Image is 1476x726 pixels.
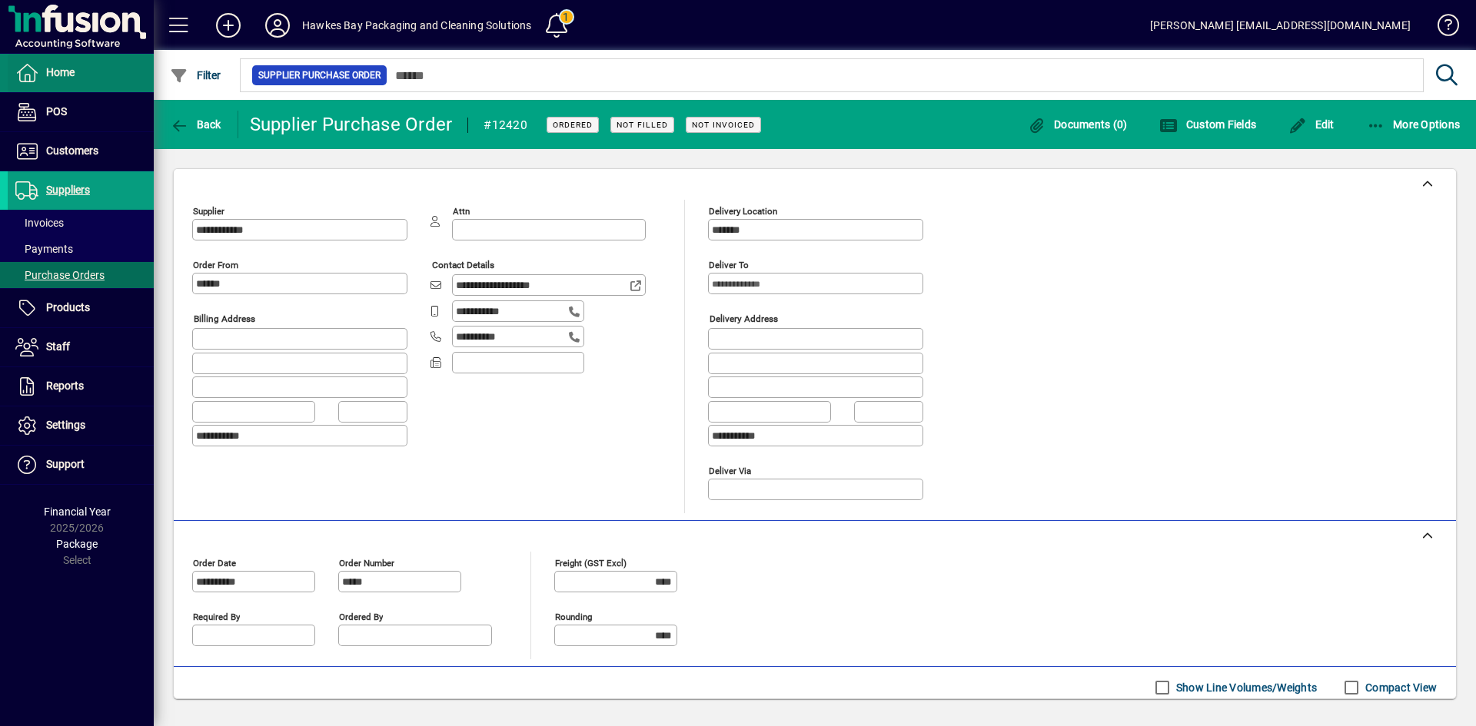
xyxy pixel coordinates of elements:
[1288,118,1335,131] span: Edit
[8,367,154,406] a: Reports
[709,206,777,217] mat-label: Delivery Location
[46,301,90,313] span: Products
[253,12,302,39] button: Profile
[1363,111,1464,138] button: More Options
[484,113,527,138] div: #12420
[8,289,154,327] a: Products
[339,611,383,622] mat-label: Ordered by
[8,328,154,366] a: Staff
[555,557,627,568] mat-label: Freight (GST excl)
[204,12,253,39] button: Add
[193,206,224,217] mat-label: Supplier
[1150,13,1411,38] div: [PERSON_NAME] [EMAIL_ADDRESS][DOMAIN_NAME]
[56,538,98,550] span: Package
[8,406,154,445] a: Settings
[46,340,70,353] span: Staff
[166,61,225,89] button: Filter
[46,458,85,470] span: Support
[193,557,236,568] mat-label: Order date
[170,118,221,131] span: Back
[166,111,225,138] button: Back
[302,13,532,38] div: Hawkes Bay Packaging and Cleaning Solutions
[339,557,394,568] mat-label: Order number
[46,419,85,431] span: Settings
[193,611,240,622] mat-label: Required by
[709,465,751,476] mat-label: Deliver via
[1362,680,1437,695] label: Compact View
[1028,118,1128,131] span: Documents (0)
[555,611,592,622] mat-label: Rounding
[193,260,238,270] mat-label: Order from
[617,120,668,130] span: Not Filled
[8,54,154,92] a: Home
[453,206,470,217] mat-label: Attn
[692,120,755,130] span: Not Invoiced
[1155,111,1260,138] button: Custom Fields
[170,69,221,81] span: Filter
[8,132,154,171] a: Customers
[46,380,84,392] span: Reports
[15,269,105,281] span: Purchase Orders
[8,262,154,288] a: Purchase Orders
[154,111,238,138] app-page-header-button: Back
[709,260,749,270] mat-label: Deliver To
[8,446,154,484] a: Support
[8,93,154,131] a: POS
[553,120,593,130] span: Ordered
[1285,111,1338,138] button: Edit
[46,184,90,196] span: Suppliers
[1159,118,1256,131] span: Custom Fields
[1426,3,1457,53] a: Knowledge Base
[1367,118,1461,131] span: More Options
[250,112,453,137] div: Supplier Purchase Order
[8,236,154,262] a: Payments
[258,68,381,83] span: Supplier Purchase Order
[46,144,98,157] span: Customers
[1173,680,1317,695] label: Show Line Volumes/Weights
[44,506,111,518] span: Financial Year
[15,243,73,255] span: Payments
[8,210,154,236] a: Invoices
[46,66,75,78] span: Home
[46,105,67,118] span: POS
[1024,111,1132,138] button: Documents (0)
[15,217,64,229] span: Invoices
